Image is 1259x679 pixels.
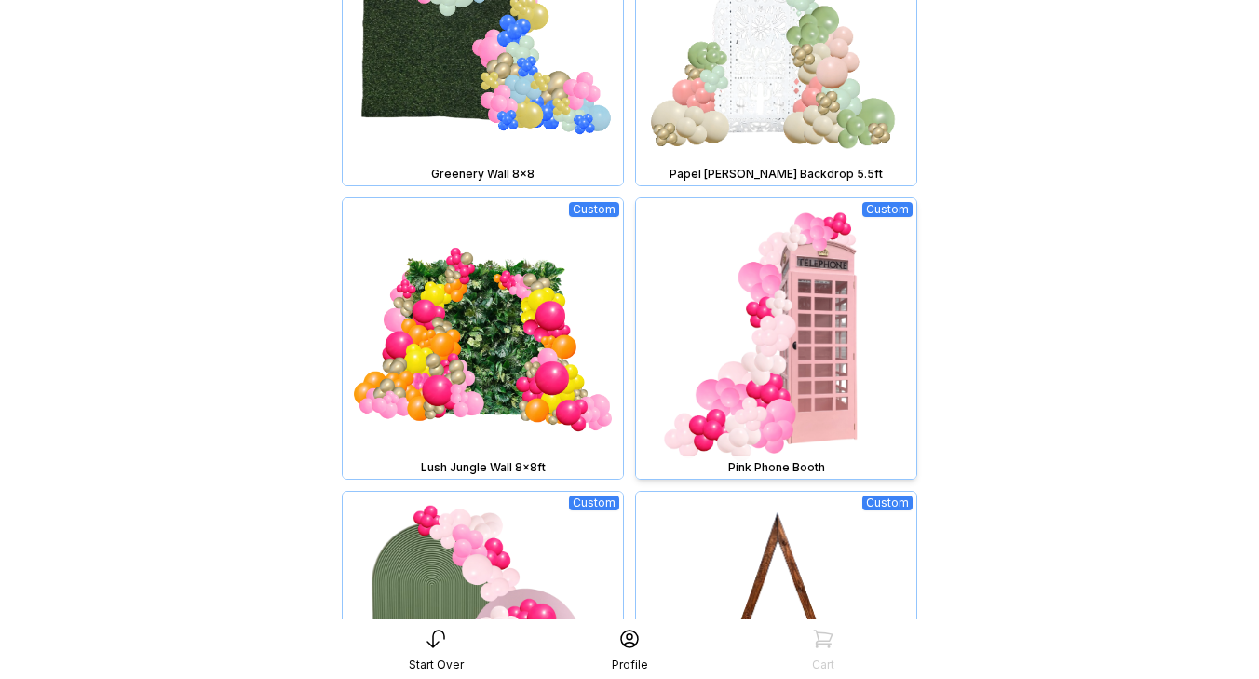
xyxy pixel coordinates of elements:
[343,198,623,479] img: Lush Jungle Wall 8x8ft
[862,496,913,510] div: Custom
[640,460,913,475] div: Pink Phone Booth
[862,202,913,217] div: Custom
[640,167,913,182] div: Papel [PERSON_NAME] Backdrop 5.5ft
[346,167,619,182] div: Greenery Wall 8x8
[636,198,916,479] img: Pink Phone Booth
[346,460,619,475] div: Lush Jungle Wall 8x8ft
[612,658,648,672] div: Profile
[569,202,619,217] div: Custom
[569,496,619,510] div: Custom
[812,658,834,672] div: Cart
[409,658,464,672] div: Start Over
